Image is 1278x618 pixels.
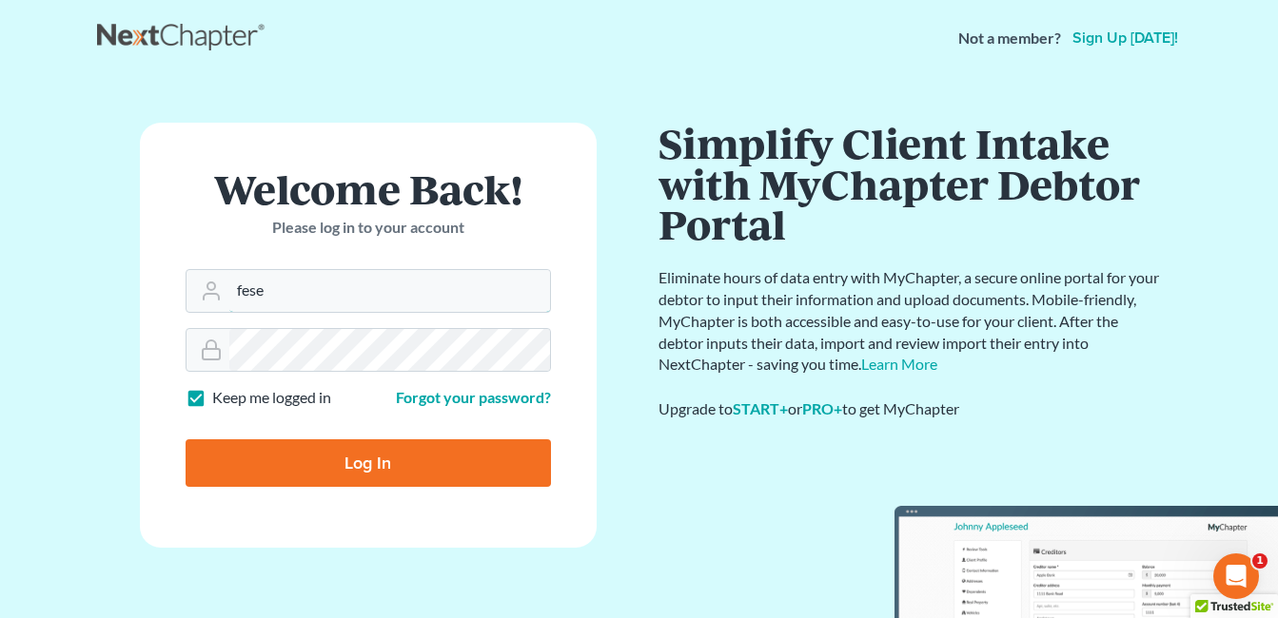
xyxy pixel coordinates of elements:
a: Learn More [861,355,937,373]
input: Log In [186,439,551,487]
iframe: Intercom live chat [1213,553,1259,599]
h1: Simplify Client Intake with MyChapter Debtor Portal [659,123,1163,244]
label: Keep me logged in [212,387,331,409]
input: Email Address [229,270,550,312]
a: Sign up [DATE]! [1069,30,1182,46]
div: Upgrade to or to get MyChapter [659,398,1163,420]
p: Please log in to your account [186,217,551,239]
h1: Welcome Back! [186,168,551,209]
a: Forgot your password? [396,388,551,406]
a: START+ [733,399,788,417]
strong: Not a member? [958,28,1061,49]
p: Eliminate hours of data entry with MyChapter, a secure online portal for your debtor to input the... [659,267,1163,376]
span: 1 [1252,553,1268,569]
a: PRO+ [802,399,842,417]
